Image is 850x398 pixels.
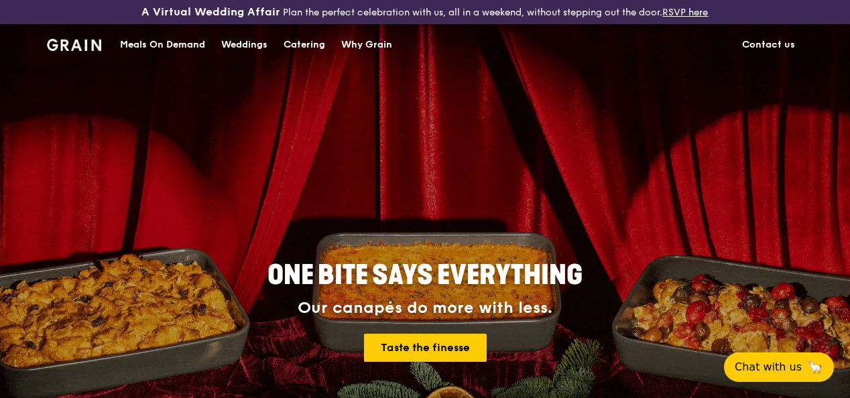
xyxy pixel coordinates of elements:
div: Our canapés do more with less. [184,299,666,318]
div: Plan the perfect celebration with us, all in a weekend, without stepping out the door. [141,5,708,19]
span: Chat with us [735,359,802,375]
span: 🦙 [807,359,823,375]
a: Why Grain [333,25,400,65]
span: ONE BITE SAYS EVERYTHING [267,259,583,291]
a: Catering [276,25,333,65]
div: Why Grain [341,25,392,65]
button: Chat with us🦙 [724,352,834,382]
div: Catering [284,25,325,65]
a: GrainGrain [47,23,101,64]
img: Grain [47,39,101,51]
a: RSVP here [662,7,708,18]
a: Contact us [734,25,803,65]
a: Weddings [213,25,276,65]
a: Taste the finesse [364,334,487,362]
div: Weddings [221,25,267,65]
div: Meals On Demand [120,25,205,65]
h3: A Virtual Wedding Affair [141,5,280,19]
